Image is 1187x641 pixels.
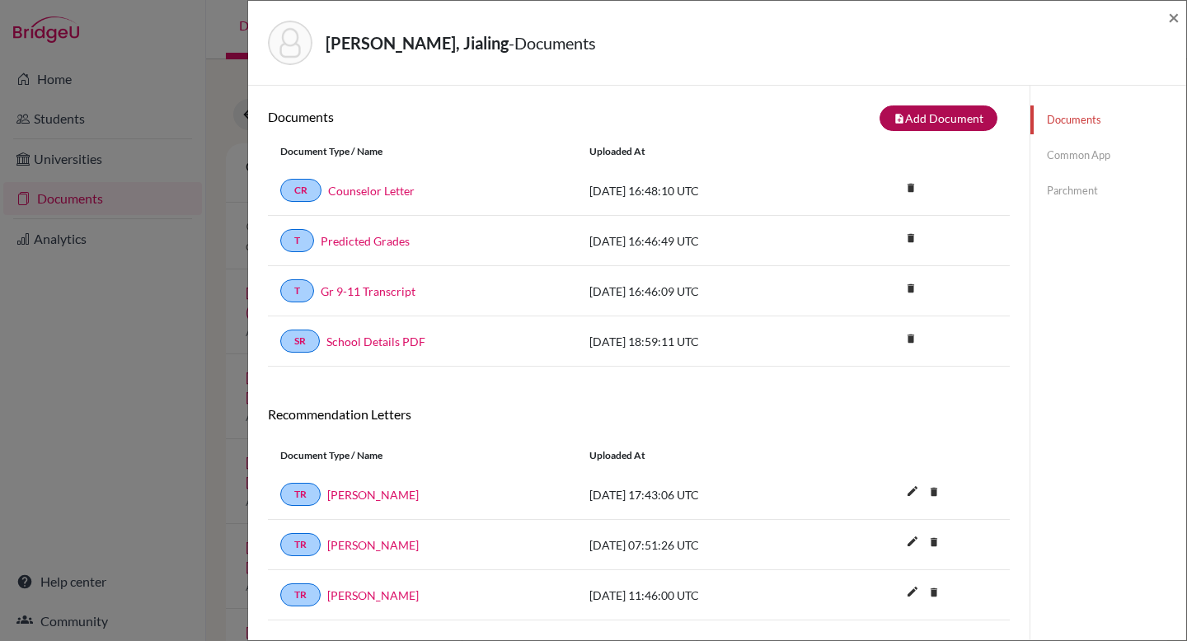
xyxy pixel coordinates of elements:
[327,587,419,604] a: [PERSON_NAME]
[1030,141,1186,170] a: Common App
[268,144,577,159] div: Document Type / Name
[922,480,946,504] i: delete
[899,578,926,605] i: edit
[880,105,997,131] button: note_addAdd Document
[898,178,923,200] a: delete
[280,279,314,302] a: T
[321,283,415,300] a: Gr 9-11 Transcript
[280,533,321,556] a: TR
[280,330,320,353] a: SR
[589,588,699,602] span: [DATE] 11:46:00 UTC
[280,229,314,252] a: T
[327,536,419,554] a: [PERSON_NAME]
[922,482,946,504] a: delete
[328,182,415,199] a: Counselor Letter
[1168,7,1180,27] button: Close
[280,583,321,606] a: TR
[1168,5,1180,29] span: ×
[898,278,923,301] a: delete
[268,109,639,124] h6: Documents
[898,581,927,606] button: edit
[894,113,905,124] i: note_add
[589,538,699,552] span: [DATE] 07:51:26 UTC
[899,528,926,554] i: edit
[898,276,923,301] i: delete
[326,33,509,53] strong: [PERSON_NAME], Jialing
[577,283,824,300] div: [DATE] 16:46:09 UTC
[577,448,824,463] div: Uploaded at
[280,179,321,202] a: CR
[577,232,824,250] div: [DATE] 16:46:49 UTC
[321,232,410,250] a: Predicted Grades
[922,532,946,554] a: delete
[898,228,923,250] a: delete
[898,175,923,200] i: delete
[577,333,824,350] div: [DATE] 18:59:11 UTC
[589,488,699,502] span: [DATE] 17:43:06 UTC
[577,144,824,159] div: Uploaded at
[922,583,946,605] a: delete
[326,333,425,350] a: School Details PDF
[327,486,419,503] a: [PERSON_NAME]
[922,530,946,554] i: delete
[268,406,1010,422] h6: Recommendation Letters
[280,483,321,506] a: TR
[268,448,577,463] div: Document Type / Name
[899,478,926,504] i: edit
[922,580,946,605] i: delete
[898,326,923,351] i: delete
[509,33,596,53] span: - Documents
[898,480,927,505] button: edit
[898,226,923,250] i: delete
[898,531,927,555] button: edit
[1030,105,1186,134] a: Documents
[1030,176,1186,205] a: Parchment
[898,329,923,351] a: delete
[577,182,824,199] div: [DATE] 16:48:10 UTC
